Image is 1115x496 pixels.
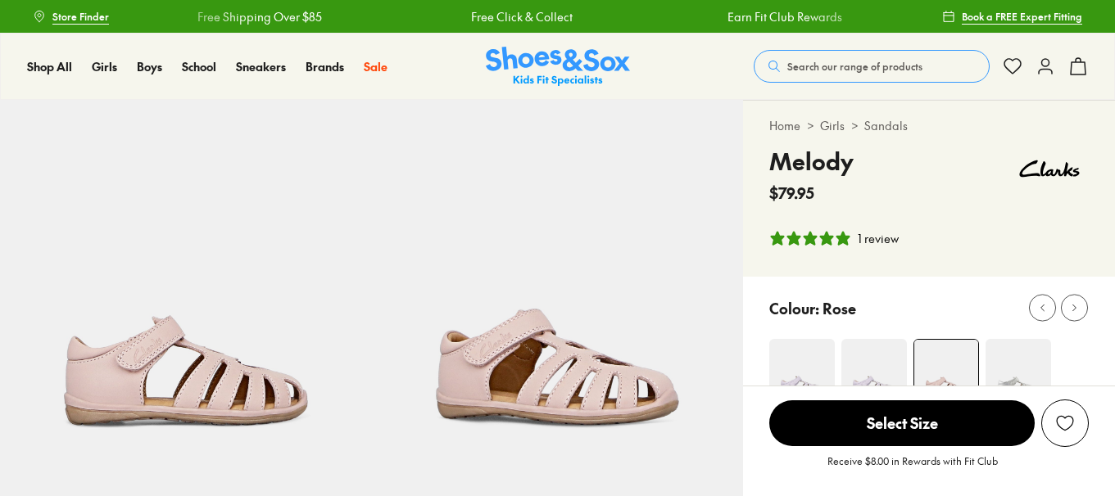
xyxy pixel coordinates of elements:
img: 4-503768_1 [914,340,978,404]
span: $79.95 [769,182,814,204]
p: Colour: [769,297,819,319]
a: Girls [820,117,845,134]
img: 4-553804_1 [986,339,1051,404]
img: 5-503769_1 [372,100,744,471]
img: SNS_Logo_Responsive.svg [486,47,630,87]
span: Store Finder [52,9,109,24]
button: Add to Wishlist [1041,399,1089,447]
a: Brands [306,58,344,75]
img: Vendor logo [1010,144,1089,193]
p: Receive $8.00 in Rewards with Fit Club [827,453,998,483]
p: Rose [823,297,856,319]
a: School [182,58,216,75]
div: 1 review [858,230,899,247]
a: Free Click & Collect [384,8,486,25]
a: Store Finder [33,2,109,31]
a: Earn Fit Club Rewards [640,8,755,25]
span: Book a FREE Expert Fitting [962,9,1082,24]
button: Search our range of products [754,50,990,83]
a: Sale [364,58,388,75]
button: 5 stars, 1 ratings [769,230,899,247]
img: 4-503762_1 [841,339,907,404]
a: Sandals [864,117,908,134]
a: Home [769,117,800,134]
button: Select Size [769,399,1035,447]
img: 4-509688_1 [769,339,835,404]
a: Free Shipping Over $85 [111,8,235,25]
a: Shoes & Sox [486,47,630,87]
span: Select Size [769,400,1035,446]
h4: Melody [769,144,854,178]
a: Shop All [27,58,72,75]
a: Boys [137,58,162,75]
a: Sneakers [236,58,286,75]
a: Girls [92,58,117,75]
div: > > [769,117,1089,134]
a: Book a FREE Expert Fitting [942,2,1082,31]
span: Search our range of products [787,59,922,74]
a: Free Shipping Over $85 [898,8,1022,25]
